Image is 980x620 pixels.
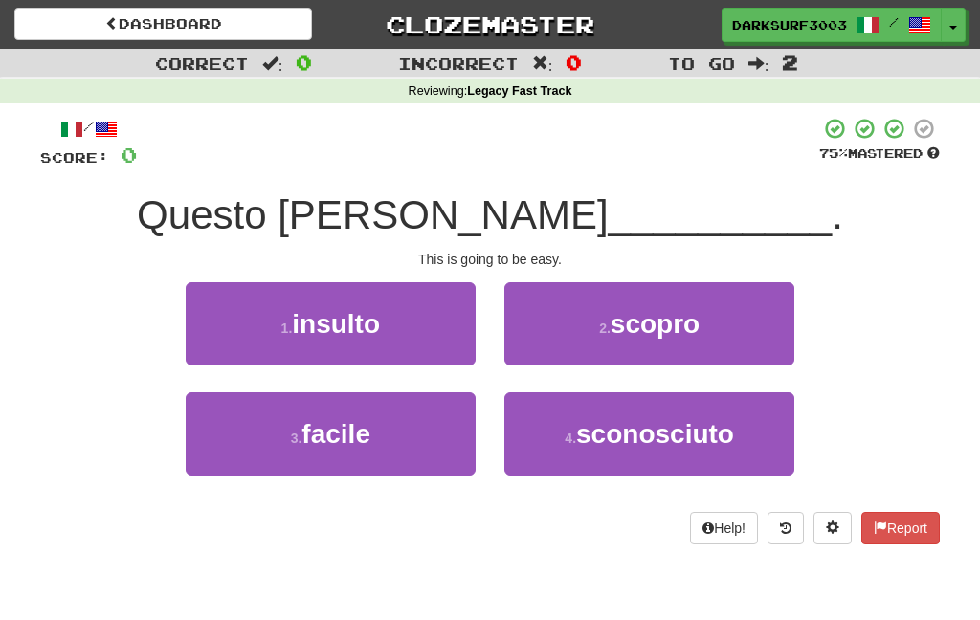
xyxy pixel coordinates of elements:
[40,117,137,141] div: /
[504,392,794,476] button: 4.sconosciuto
[819,145,848,161] span: 75 %
[889,15,899,29] span: /
[262,55,283,72] span: :
[14,8,312,40] a: Dashboard
[137,192,609,237] span: Questo [PERSON_NAME]
[186,282,476,365] button: 1.insulto
[732,16,847,33] span: DarkSurf3003
[155,54,249,73] span: Correct
[40,250,940,269] div: This is going to be easy.
[768,512,804,544] button: Round history (alt+y)
[186,392,476,476] button: 3.facile
[296,51,312,74] span: 0
[565,431,576,446] small: 4 .
[341,8,638,41] a: Clozemaster
[609,192,833,237] span: __________
[576,419,734,449] span: sconosciuto
[748,55,769,72] span: :
[467,84,571,98] strong: Legacy Fast Track
[782,51,798,74] span: 2
[121,143,137,166] span: 0
[532,55,553,72] span: :
[668,54,735,73] span: To go
[40,149,109,166] span: Score:
[722,8,942,42] a: DarkSurf3003 /
[292,309,380,339] span: insulto
[611,309,700,339] span: scopro
[301,419,370,449] span: facile
[861,512,940,544] button: Report
[291,431,302,446] small: 3 .
[819,145,940,163] div: Mastered
[504,282,794,365] button: 2.scopro
[566,51,582,74] span: 0
[690,512,758,544] button: Help!
[281,321,293,336] small: 1 .
[398,54,519,73] span: Incorrect
[599,321,611,336] small: 2 .
[832,192,843,237] span: .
